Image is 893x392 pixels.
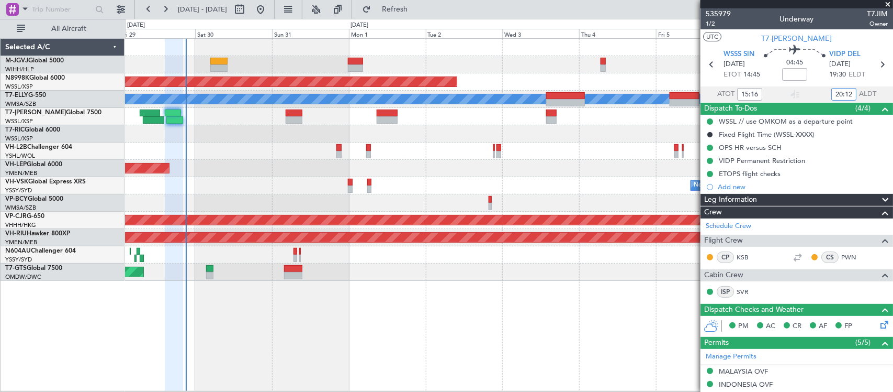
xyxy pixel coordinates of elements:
span: AC [766,321,775,332]
a: T7-RICGlobal 6000 [5,127,60,133]
span: [DATE] [724,59,745,70]
span: N604AU [5,248,31,254]
span: T7-ELLY [5,92,28,99]
span: Cabin Crew [704,269,743,281]
span: VH-L2B [5,144,27,150]
a: WSSL/XSP [5,117,33,125]
span: VH-VSK [5,179,28,185]
span: (5/5) [855,337,871,348]
span: T7-GTS [5,265,27,271]
span: (4/4) [855,103,871,114]
span: VH-RIU [5,231,27,237]
a: VHHH/HKG [5,221,36,229]
span: Refresh [373,6,417,13]
div: CP [717,252,734,263]
a: N604AUChallenger 604 [5,248,76,254]
span: T7JIM [867,8,888,19]
div: Tue 2 [426,29,503,38]
span: ATOT [717,89,734,100]
button: Refresh [357,1,420,18]
div: INDONESIA OVF [719,380,773,389]
a: T7-ELLYG-550 [5,92,46,99]
span: VH-LEP [5,161,27,168]
a: YSHL/WOL [5,152,35,160]
span: VP-BCY [5,196,28,202]
button: UTC [703,32,721,41]
a: PWN [841,253,865,262]
span: M-JGVJ [5,58,28,64]
div: [DATE] [351,21,368,30]
a: VH-RIUHawker 800XP [5,231,70,237]
div: [DATE] [127,21,145,30]
div: OPS HR versus SCH [719,143,782,152]
span: Dispatch To-Dos [704,103,757,115]
a: VP-BCYGlobal 5000 [5,196,63,202]
a: Schedule Crew [706,221,751,232]
div: WSSL // use OMKOM as a departure point [719,117,853,126]
a: T7-[PERSON_NAME]Global 7500 [5,110,101,116]
input: Trip Number [32,2,92,17]
span: T7-[PERSON_NAME] [5,110,66,116]
span: VIDP DEL [829,49,861,60]
a: WSSL/XSP [5,135,33,143]
div: CS [821,252,839,263]
div: Fri 5 [656,29,733,38]
span: [DATE] [829,59,851,70]
span: ALDT [859,89,876,100]
a: WIHH/HLP [5,66,34,73]
span: N8998K [5,75,29,81]
a: YMEN/MEB [5,169,37,177]
a: WMSA/SZB [5,204,36,212]
span: PM [738,321,749,332]
a: YSSY/SYD [5,187,32,194]
a: Manage Permits [706,352,756,362]
button: All Aircraft [12,20,114,37]
a: YSSY/SYD [5,256,32,264]
a: VH-LEPGlobal 6000 [5,161,62,168]
a: T7-GTSGlobal 7500 [5,265,62,271]
a: KSB [737,253,760,262]
span: ELDT [849,70,865,80]
div: No Crew [694,178,718,193]
span: 04:45 [786,58,803,68]
span: T7-[PERSON_NAME] [762,33,832,44]
span: FP [844,321,852,332]
a: WMSA/SZB [5,100,36,108]
div: Thu 4 [579,29,656,38]
div: ISP [717,286,734,298]
a: VH-L2BChallenger 604 [5,144,72,150]
span: 19:30 [829,70,846,80]
span: 535979 [706,8,731,19]
div: VIDP Permanent Restriction [719,156,805,165]
a: SVR [737,287,760,297]
a: OMDW/DWC [5,273,41,281]
span: 1/2 [706,19,731,28]
span: WSSS SIN [724,49,754,60]
div: Sat 30 [195,29,272,38]
div: Sun 31 [272,29,349,38]
a: N8998KGlobal 6000 [5,75,65,81]
div: Add new [718,182,888,191]
div: Fixed Flight Time (WSSL-XXXX) [719,130,815,139]
a: VP-CJRG-650 [5,213,44,220]
input: --:-- [831,88,856,101]
a: WSSL/XSP [5,83,33,91]
a: VH-VSKGlobal Express XRS [5,179,86,185]
a: M-JGVJGlobal 5000 [5,58,64,64]
span: All Aircraft [27,25,110,32]
span: Owner [867,19,888,28]
span: AF [819,321,827,332]
span: VP-CJR [5,213,27,220]
input: --:-- [737,88,762,101]
span: CR [793,321,801,332]
div: Wed 3 [502,29,579,38]
div: Fri 29 [119,29,196,38]
span: Leg Information [704,194,757,206]
span: Flight Crew [704,235,743,247]
span: 14:45 [743,70,760,80]
span: [DATE] - [DATE] [178,5,227,14]
div: ETOPS flight checks [719,169,781,178]
div: Underway [780,14,814,25]
a: YMEN/MEB [5,238,37,246]
span: Permits [704,337,729,349]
